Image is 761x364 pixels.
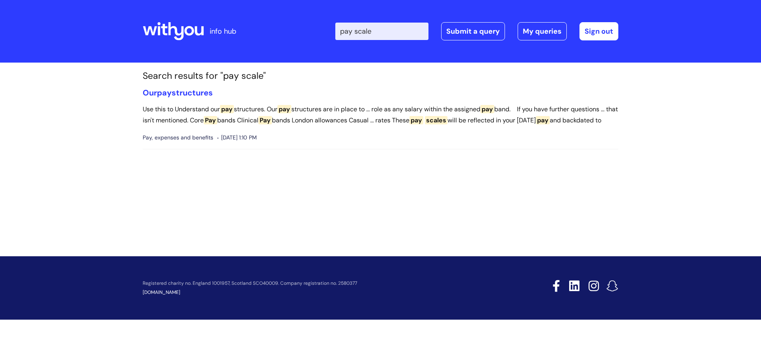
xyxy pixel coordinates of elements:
[480,105,494,113] span: pay
[143,71,618,82] h1: Search results for "pay scale"
[143,133,213,143] span: Pay, expenses and benefits
[335,22,618,40] div: | -
[220,105,234,113] span: pay
[258,116,272,124] span: Pay
[204,116,217,124] span: Pay
[335,23,428,40] input: Search
[579,22,618,40] a: Sign out
[217,133,257,143] span: [DATE] 1:10 PM
[441,22,505,40] a: Submit a query
[143,281,496,286] p: Registered charity no. England 1001957, Scotland SCO40009. Company registration no. 2580377
[536,116,550,124] span: pay
[143,104,618,127] p: Use this to Understand our structures. Our structures are in place to ... role as any salary with...
[409,116,423,124] span: pay
[277,105,291,113] span: pay
[210,25,236,38] p: info hub
[143,289,180,295] a: [DOMAIN_NAME]
[425,116,447,124] span: scales
[518,22,567,40] a: My queries
[143,88,213,98] a: Ourpaystructures
[157,88,172,98] span: pay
